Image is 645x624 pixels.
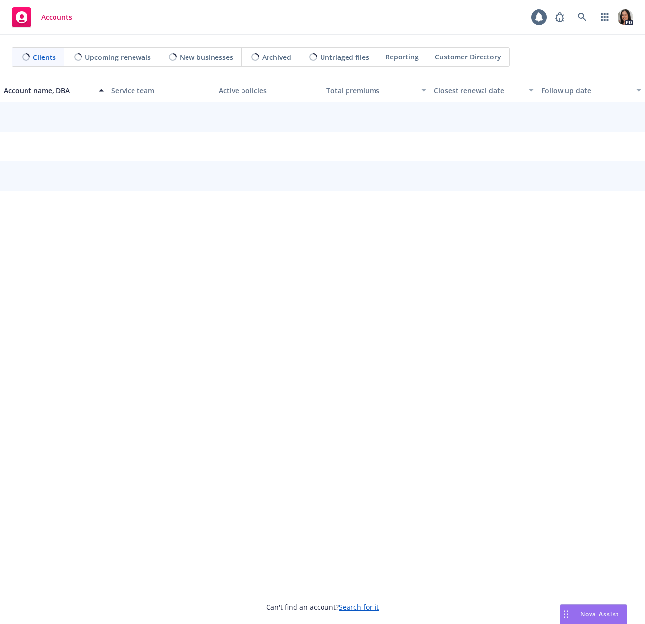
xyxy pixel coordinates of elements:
[33,52,56,62] span: Clients
[550,7,569,27] a: Report a Bug
[560,604,627,624] button: Nova Assist
[8,3,76,31] a: Accounts
[4,85,93,96] div: Account name, DBA
[266,602,379,612] span: Can't find an account?
[41,13,72,21] span: Accounts
[560,605,572,624] div: Drag to move
[385,52,419,62] span: Reporting
[435,52,501,62] span: Customer Directory
[262,52,291,62] span: Archived
[595,7,615,27] a: Switch app
[320,52,369,62] span: Untriaged files
[618,9,633,25] img: photo
[339,602,379,612] a: Search for it
[111,85,211,96] div: Service team
[219,85,319,96] div: Active policies
[434,85,523,96] div: Closest renewal date
[180,52,233,62] span: New businesses
[572,7,592,27] a: Search
[541,85,630,96] div: Follow up date
[580,610,619,618] span: Nova Assist
[85,52,151,62] span: Upcoming renewals
[326,85,415,96] div: Total premiums
[215,79,322,102] button: Active policies
[537,79,645,102] button: Follow up date
[107,79,215,102] button: Service team
[430,79,537,102] button: Closest renewal date
[322,79,430,102] button: Total premiums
